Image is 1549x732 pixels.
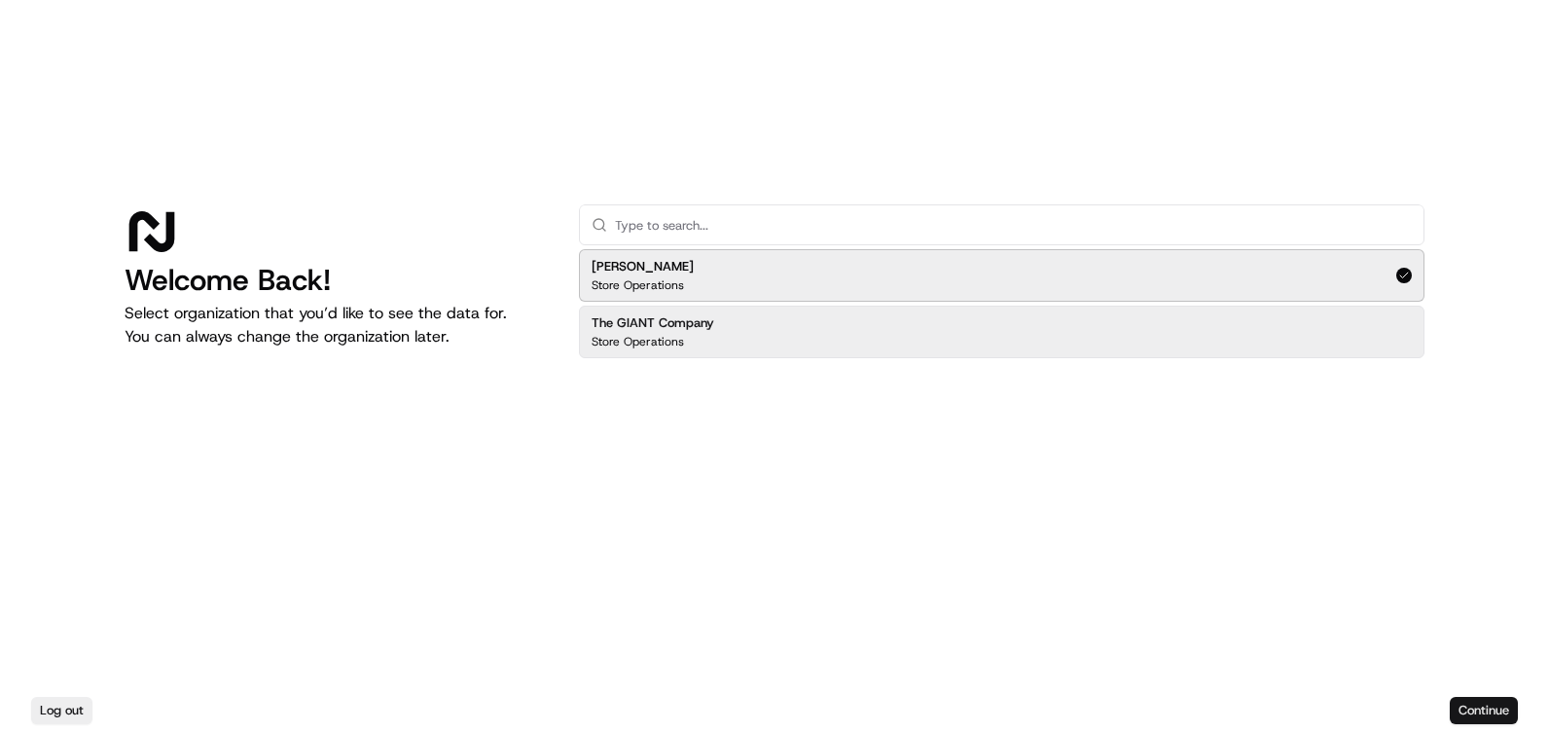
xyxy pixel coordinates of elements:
h1: Welcome Back! [125,263,548,298]
button: Log out [31,697,92,724]
h2: [PERSON_NAME] [592,258,694,275]
p: Store Operations [592,277,684,293]
button: Continue [1450,697,1518,724]
h2: The GIANT Company [592,314,714,332]
p: Select organization that you’d like to see the data for. You can always change the organization l... [125,302,548,348]
p: Store Operations [592,334,684,349]
div: Suggestions [579,245,1424,362]
input: Type to search... [615,205,1412,244]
